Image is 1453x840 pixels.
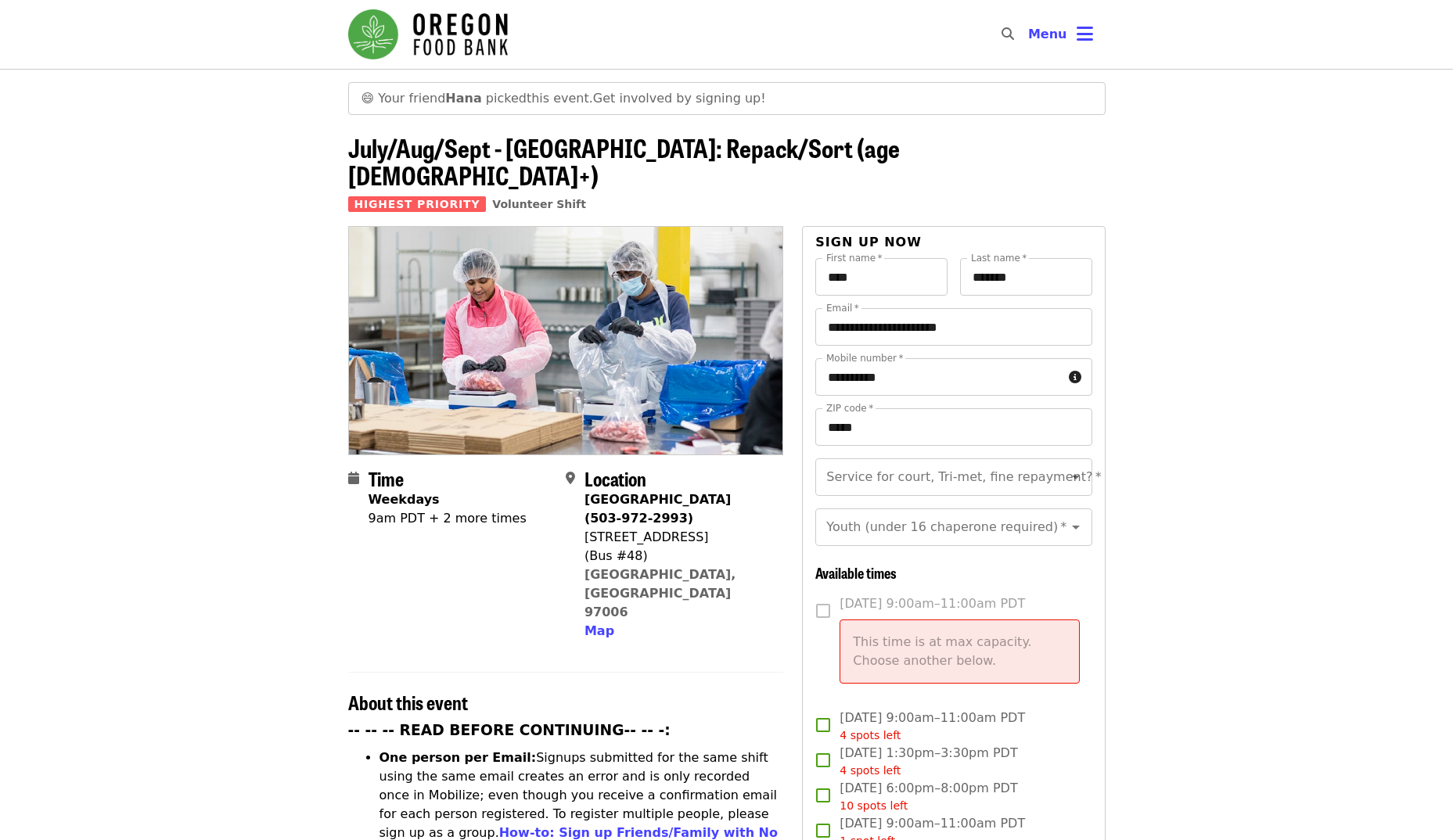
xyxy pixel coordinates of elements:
button: Map [584,622,614,641]
span: 4 spots left [840,729,901,741]
label: Mobile number [826,354,903,363]
i: map-marker-alt icon [566,471,575,486]
label: Email [826,303,859,313]
label: First name [826,253,883,263]
span: Map [584,623,614,638]
button: Toggle account menu [1016,16,1106,53]
i: search icon [1002,27,1014,41]
input: Last name [960,258,1092,296]
span: Location [584,465,646,492]
span: Sign up now [815,235,922,249]
span: July/Aug/Sept - [GEOGRAPHIC_DATA]: Repack/Sort (age [DEMOGRAPHIC_DATA]+) [348,129,900,193]
a: Volunteer Shift [492,198,586,210]
strong: Weekdays [369,492,440,507]
div: (Bus #48) [584,547,771,565]
span: [DATE] 1:30pm–3:30pm PDT [840,744,1017,779]
strong: Hana [445,91,481,106]
i: calendar icon [348,471,359,486]
button: Open [1065,516,1087,538]
button: Open [1065,466,1087,488]
label: ZIP code [826,404,873,413]
div: 9am PDT + 2 more times [369,509,527,528]
strong: One person per Email: [379,750,537,765]
span: About this event [348,688,468,716]
i: bars icon [1077,23,1093,45]
span: Menu [1028,27,1067,41]
span: [DATE] 6:00pm–8:00pm PDT [840,779,1017,814]
input: Email [815,308,1092,346]
div: [STREET_ADDRESS] [584,528,771,547]
span: Time [369,465,404,492]
span: Your friend picked this event . Get involved by signing up! [378,91,765,106]
input: Search [1023,16,1036,53]
input: First name [815,258,948,296]
strong: [GEOGRAPHIC_DATA] (503-972-2993) [584,492,731,526]
span: This time is at max capacity. Choose another below. [853,634,1031,668]
img: Oregon Food Bank - Home [348,9,508,59]
span: 10 spots left [840,799,908,812]
img: July/Aug/Sept - Beaverton: Repack/Sort (age 10+) organized by Oregon Food Bank [349,227,783,454]
input: Mobile number [815,358,1062,396]
span: [DATE] 9:00am–11:00am PDT [840,594,1079,696]
span: Available times [815,562,897,583]
span: [DATE] 9:00am–11:00am PDT [840,709,1025,744]
a: [GEOGRAPHIC_DATA], [GEOGRAPHIC_DATA] 97006 [584,567,736,619]
label: Last name [971,253,1027,263]
span: 4 spots left [840,764,901,777]
span: grinning face emoji [361,91,375,106]
input: ZIP code [815,408,1092,446]
span: Highest Priority [348,196,487,212]
i: circle-info icon [1069,370,1081,385]
strong: -- -- -- READ BEFORE CONTINUING-- -- -: [348,722,671,738]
